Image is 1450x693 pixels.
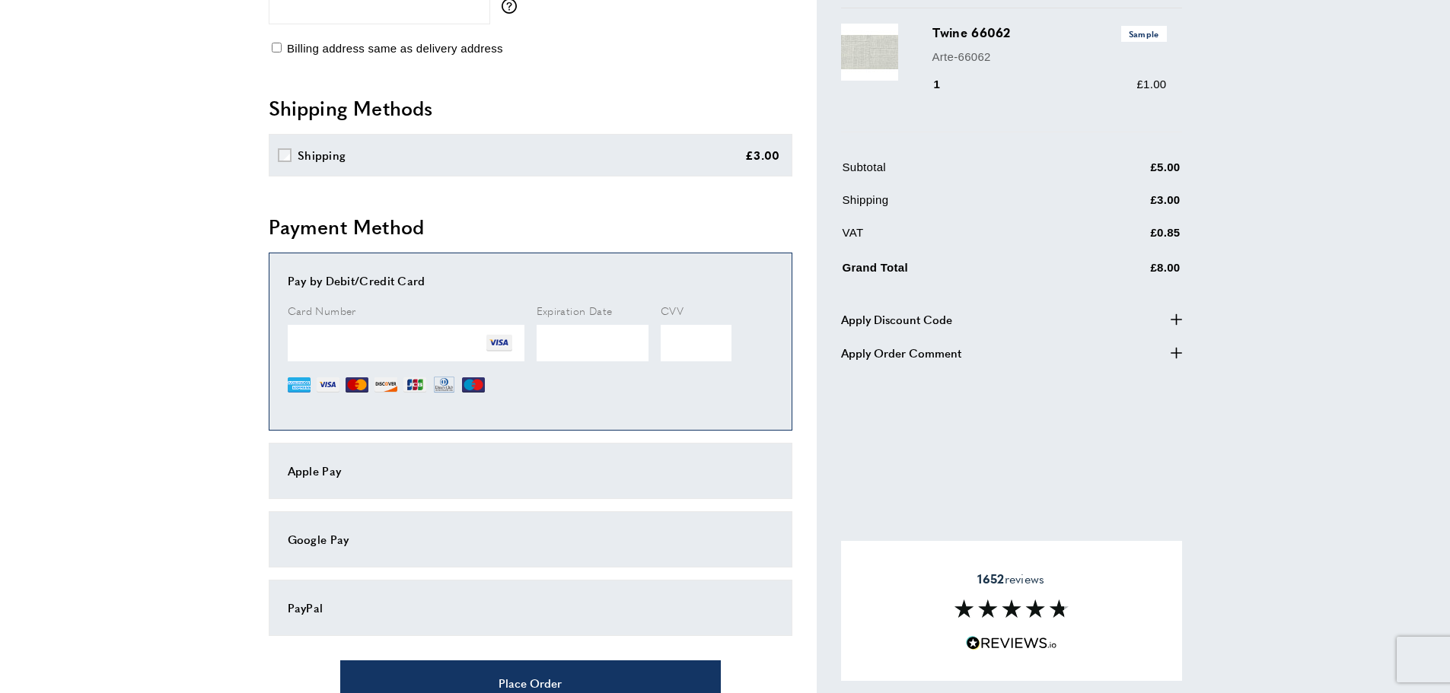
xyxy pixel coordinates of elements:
h2: Payment Method [269,213,792,240]
strong: 1652 [977,570,1004,587]
span: Card Number [288,303,356,318]
span: Apply Order Comment [841,344,961,362]
td: £0.85 [1076,224,1181,253]
span: £1.00 [1136,78,1166,91]
img: AE.png [288,374,311,396]
span: Sample [1121,26,1167,42]
img: MI.png [462,374,485,396]
iframe: Secure Credit Card Frame - Expiration Date [537,325,649,361]
td: £5.00 [1076,158,1181,188]
img: DI.png [374,374,397,396]
div: Google Pay [288,530,773,548]
span: Expiration Date [537,303,613,318]
img: VI.png [317,374,339,396]
input: Billing address same as delivery address [272,43,282,52]
div: Pay by Debit/Credit Card [288,272,773,290]
img: MC.png [346,374,368,396]
span: CVV [661,303,684,318]
div: 1 [932,75,962,94]
span: reviews [977,571,1044,587]
iframe: Secure Credit Card Frame - CVV [661,325,731,361]
img: Twine 66062 [841,24,898,81]
div: Shipping [298,146,346,164]
span: Apply Discount Code [841,310,952,329]
div: Apple Pay [288,462,773,480]
h2: Shipping Methods [269,94,792,122]
img: VI.png [486,330,512,356]
div: £3.00 [745,146,780,164]
div: PayPal [288,599,773,617]
td: £8.00 [1076,256,1181,289]
td: Grand Total [843,256,1074,289]
td: VAT [843,224,1074,253]
span: Billing address same as delivery address [287,42,503,55]
td: Subtotal [843,158,1074,188]
p: Arte-66062 [932,48,1167,66]
img: JCB.png [403,374,426,396]
img: Reviews.io 5 stars [966,636,1057,650]
h3: Twine 66062 [932,24,1167,42]
img: Reviews section [954,599,1069,618]
td: Shipping [843,191,1074,221]
img: DN.png [432,374,457,396]
td: £3.00 [1076,191,1181,221]
iframe: Secure Credit Card Frame - Credit Card Number [288,325,524,361]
